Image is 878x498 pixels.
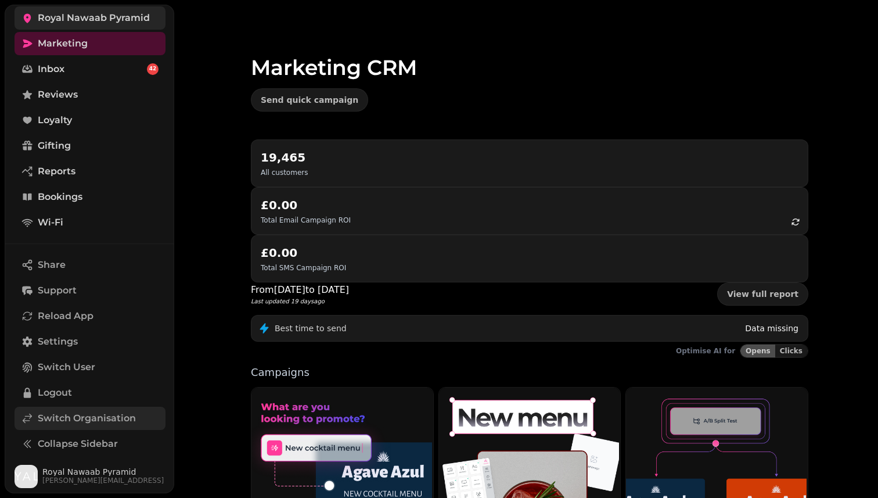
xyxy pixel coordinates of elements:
p: Campaigns [251,367,808,378]
a: Royal Nawaab Pyramid [15,6,165,30]
button: Send quick campaign [251,88,368,112]
a: Reviews [15,83,165,106]
button: Opens [740,345,775,357]
span: [PERSON_NAME][EMAIL_ADDRESS] [42,476,164,485]
button: Reload App [15,304,165,328]
span: Reviews [38,88,78,102]
a: Reports [15,160,165,183]
span: Switch Organisation [38,411,136,425]
button: User avatarRoyal Nawaab Pyramid[PERSON_NAME][EMAIL_ADDRESS] [15,465,165,488]
img: User avatar [15,465,38,488]
span: Opens [746,347,771,354]
button: Support [15,279,165,302]
p: All customers [261,168,308,177]
span: Wi-Fi [38,216,63,230]
button: Collapse Sidebar [15,432,165,456]
span: Send quick campaign [261,96,358,104]
h2: £0.00 [261,245,346,261]
button: Clicks [775,345,808,357]
span: Loyalty [38,113,72,127]
span: Royal Nawaab Pyramid [38,11,150,25]
h1: Marketing CRM [251,28,808,79]
span: Reports [38,164,75,178]
span: Reload App [38,309,93,323]
span: Logout [38,386,72,400]
span: Inbox [38,62,64,76]
span: Clicks [780,347,803,354]
p: Data missing [745,323,798,334]
a: Marketing [15,32,165,55]
a: Bookings [15,185,165,209]
span: Switch User [38,360,95,374]
span: Marketing [38,37,88,51]
a: Inbox42 [15,58,165,81]
button: Switch User [15,356,165,379]
span: Collapse Sidebar [38,437,118,451]
a: View full report [717,282,808,306]
h2: 19,465 [261,149,308,166]
span: 42 [149,65,157,73]
p: Last updated 19 days ago [251,297,349,306]
h2: £0.00 [261,197,351,213]
span: Gifting [38,139,71,153]
p: Total Email Campaign ROI [261,216,351,225]
a: Switch Organisation [15,407,165,430]
a: Wi-Fi [15,211,165,234]
a: Gifting [15,134,165,157]
span: Bookings [38,190,82,204]
p: Total SMS Campaign ROI [261,263,346,273]
button: refresh [786,212,805,232]
span: Royal Nawaab Pyramid [42,468,164,476]
p: Best time to send [275,323,347,334]
p: Optimise AI for [676,346,735,356]
span: Settings [38,335,78,349]
span: Share [38,258,66,272]
a: Settings [15,330,165,353]
button: Logout [15,381,165,404]
p: From [DATE] to [DATE] [251,283,349,297]
button: Share [15,253,165,277]
a: Loyalty [15,109,165,132]
span: Support [38,284,77,298]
